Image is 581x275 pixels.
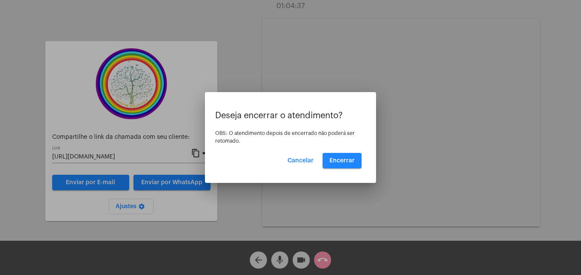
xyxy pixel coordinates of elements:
[281,153,320,168] button: Cancelar
[288,158,314,164] span: Cancelar
[215,131,355,143] span: OBS: O atendimento depois de encerrado não poderá ser retomado.
[323,153,362,168] button: Encerrar
[329,158,355,164] span: Encerrar
[215,111,366,120] p: Deseja encerrar o atendimento?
